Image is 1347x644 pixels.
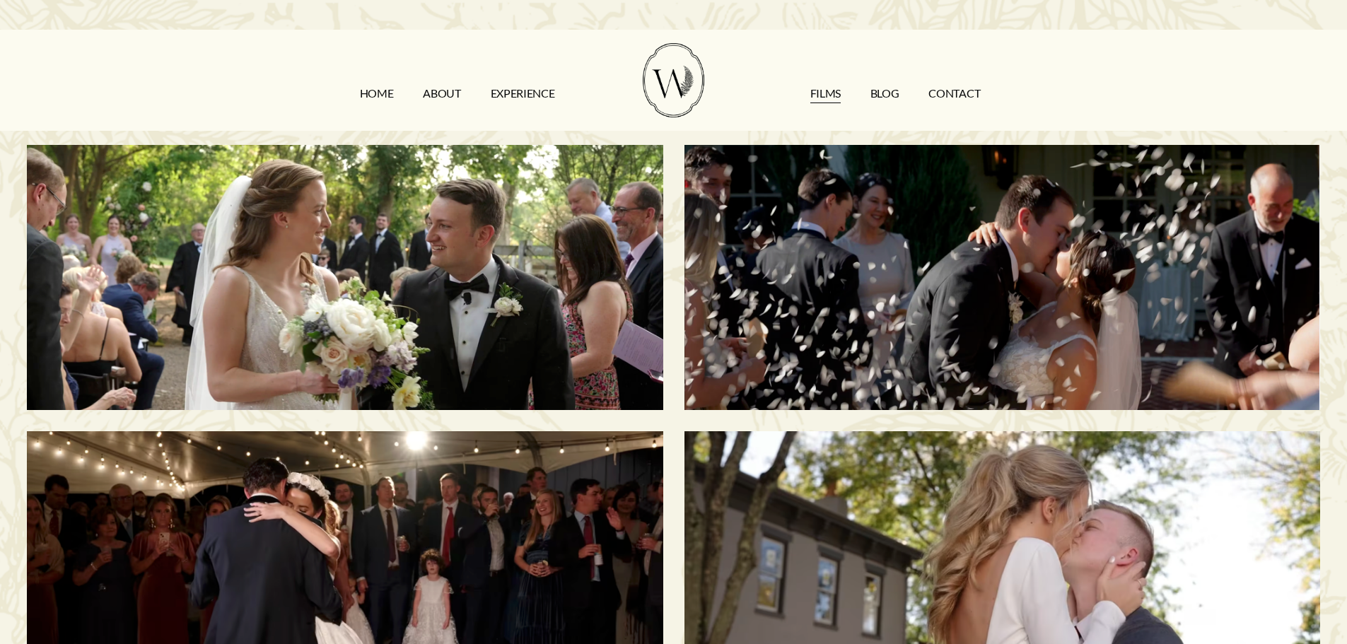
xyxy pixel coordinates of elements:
a: HOME [360,82,394,105]
a: Savannah & Tommy | Nashville, TN [684,145,1320,410]
a: ABOUT [423,82,460,105]
a: Morgan & Tommy | Nashville, TN [27,145,663,410]
a: CONTACT [928,82,980,105]
a: EXPERIENCE [491,82,555,105]
a: FILMS [810,82,841,105]
img: Wild Fern Weddings [643,43,704,117]
a: Blog [870,82,899,105]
